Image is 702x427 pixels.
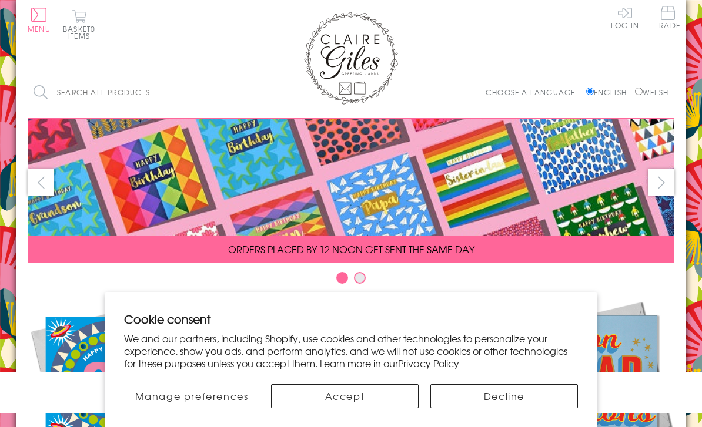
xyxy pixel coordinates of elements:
[271,384,419,408] button: Accept
[304,12,398,105] img: Claire Giles Greetings Cards
[124,311,578,327] h2: Cookie consent
[28,169,54,196] button: prev
[124,384,259,408] button: Manage preferences
[656,6,680,29] span: Trade
[635,88,643,95] input: Welsh
[336,272,348,284] button: Carousel Page 1 (Current Slide)
[611,6,639,29] a: Log In
[430,384,578,408] button: Decline
[222,79,233,106] input: Search
[586,87,633,97] label: English
[586,88,594,95] input: English
[635,87,668,97] label: Welsh
[354,272,366,284] button: Carousel Page 2
[648,169,674,196] button: next
[28,79,233,106] input: Search all products
[68,23,95,41] span: 0 items
[28,23,51,34] span: Menu
[28,8,51,32] button: Menu
[656,6,680,31] a: Trade
[398,356,459,370] a: Privacy Policy
[228,242,474,256] span: ORDERS PLACED BY 12 NOON GET SENT THE SAME DAY
[135,389,249,403] span: Manage preferences
[486,87,584,97] p: Choose a language:
[124,332,578,369] p: We and our partners, including Shopify, use cookies and other technologies to personalize your ex...
[63,9,95,39] button: Basket0 items
[28,271,674,290] div: Carousel Pagination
